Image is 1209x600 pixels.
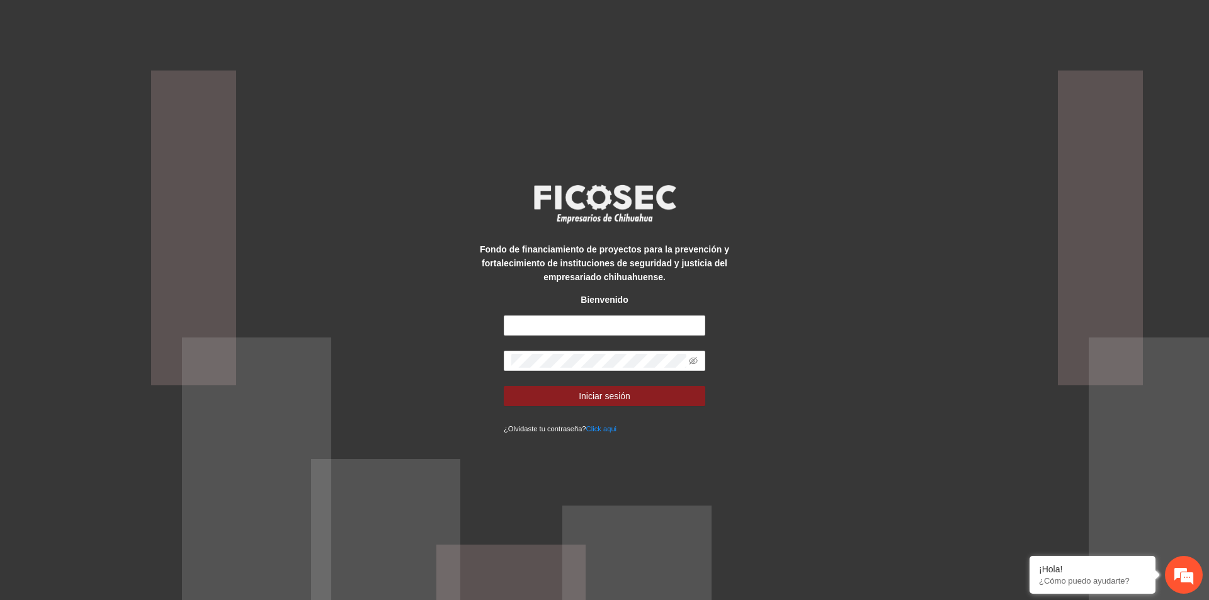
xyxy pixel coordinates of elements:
strong: Bienvenido [581,295,628,305]
small: ¿Olvidaste tu contraseña? [504,425,616,433]
div: ¡Hola! [1039,564,1146,574]
a: Click aqui [586,425,617,433]
span: eye-invisible [689,356,698,365]
strong: Fondo de financiamiento de proyectos para la prevención y fortalecimiento de instituciones de seg... [480,244,729,282]
button: Iniciar sesión [504,386,705,406]
img: logo [526,181,683,227]
p: ¿Cómo puedo ayudarte? [1039,576,1146,586]
span: Iniciar sesión [579,389,630,403]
